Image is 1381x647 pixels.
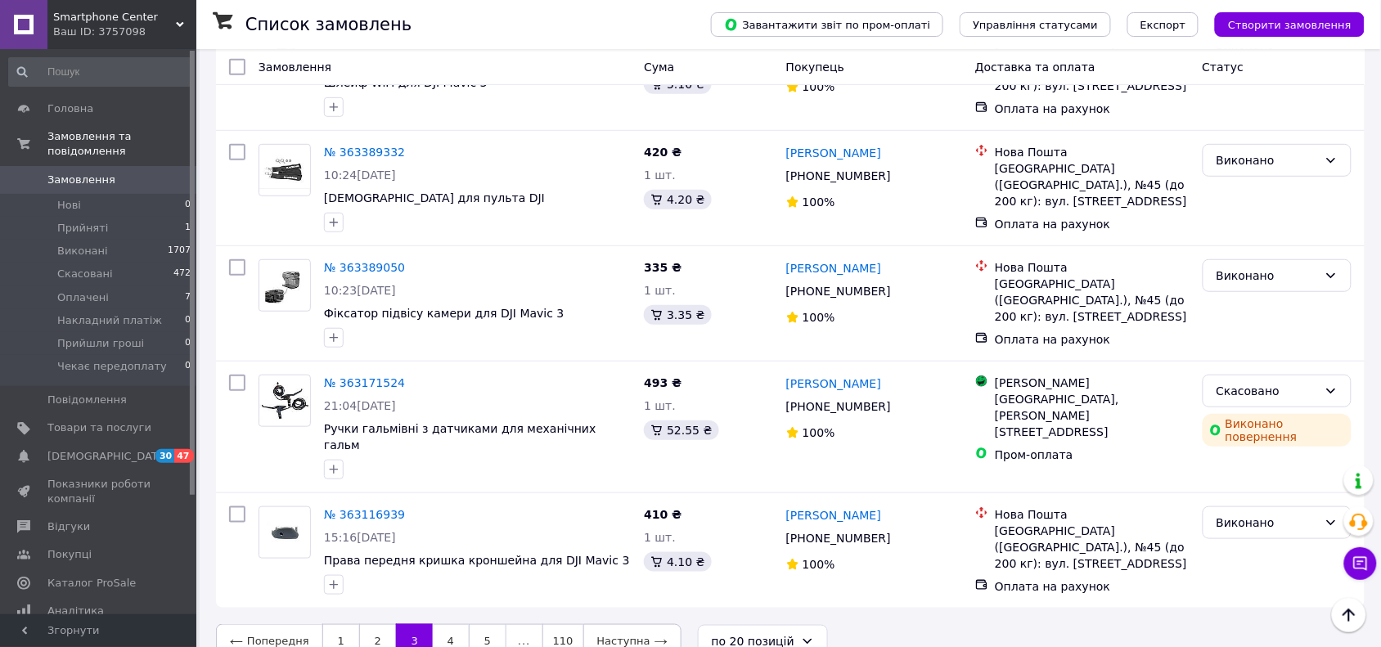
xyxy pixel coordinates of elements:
[57,198,81,213] span: Нові
[1199,17,1365,30] a: Створити замовлення
[47,547,92,562] span: Покупці
[324,307,565,320] a: Фіксатор підвісу камери для DJI Mavic 3
[324,261,405,274] a: № 363389050
[995,160,1190,209] div: [GEOGRAPHIC_DATA] ([GEOGRAPHIC_DATA].), №45 (до 200 кг): вул. [STREET_ADDRESS]
[973,19,1098,31] span: Управління статусами
[803,558,835,571] span: 100%
[1215,12,1365,37] button: Створити замовлення
[259,380,310,422] img: Фото товару
[1203,61,1244,74] span: Статус
[259,506,311,559] a: Фото товару
[47,477,151,506] span: Показники роботи компанії
[644,531,676,544] span: 1 шт.
[644,261,682,274] span: 335 ₴
[47,604,104,618] span: Аналітика
[259,144,311,196] a: Фото товару
[711,12,943,37] button: Завантажити звіт по пром-оплаті
[960,12,1111,37] button: Управління статусами
[47,449,169,464] span: [DEMOGRAPHIC_DATA]
[47,519,90,534] span: Відгуки
[644,146,682,159] span: 420 ₴
[1217,267,1318,285] div: Виконано
[324,422,596,452] a: Ручки гальмівні з датчиками для механічних гальм
[57,359,167,374] span: Чекає передоплату
[786,285,891,298] span: [PHONE_NUMBER]
[995,447,1190,463] div: Пром-оплата
[324,554,630,567] a: Права передня кришка кроншейна для DJI Mavic 3
[245,15,412,34] h1: Список замовлень
[324,146,405,159] a: № 363389332
[786,61,844,74] span: Покупець
[1127,12,1199,37] button: Експорт
[155,449,174,463] span: 30
[259,259,311,312] a: Фото товару
[644,61,674,74] span: Cума
[324,531,396,544] span: 15:16[DATE]
[47,101,93,116] span: Головна
[1140,19,1186,31] span: Експорт
[324,284,396,297] span: 10:23[DATE]
[644,552,711,572] div: 4.10 ₴
[786,169,891,182] span: [PHONE_NUMBER]
[324,508,405,521] a: № 363116939
[259,151,310,190] img: Фото товару
[185,198,191,213] span: 0
[786,400,891,413] span: [PHONE_NUMBER]
[1203,414,1352,447] div: Виконано повернення
[995,506,1190,523] div: Нова Пошта
[995,391,1190,440] div: [GEOGRAPHIC_DATA], [PERSON_NAME][STREET_ADDRESS]
[803,311,835,324] span: 100%
[57,267,113,281] span: Скасовані
[185,221,191,236] span: 1
[168,244,191,258] span: 1707
[995,523,1190,572] div: [GEOGRAPHIC_DATA] ([GEOGRAPHIC_DATA].), №45 (до 200 кг): вул. [STREET_ADDRESS]
[47,393,127,407] span: Повідомлення
[259,61,331,74] span: Замовлення
[8,57,192,87] input: Пошук
[185,290,191,305] span: 7
[995,144,1190,160] div: Нова Пошта
[53,25,196,39] div: Ваш ID: 3757098
[47,129,196,159] span: Замовлення та повідомлення
[995,259,1190,276] div: Нова Пошта
[975,61,1095,74] span: Доставка та оплата
[1332,598,1366,632] button: Наверх
[324,168,396,182] span: 10:24[DATE]
[185,313,191,328] span: 0
[786,375,881,392] a: [PERSON_NAME]
[803,426,835,439] span: 100%
[1217,382,1318,400] div: Скасовано
[786,260,881,276] a: [PERSON_NAME]
[995,375,1190,391] div: [PERSON_NAME]
[644,376,682,389] span: 493 ₴
[644,168,676,182] span: 1 шт.
[995,331,1190,348] div: Оплата на рахунок
[185,336,191,351] span: 0
[786,145,881,161] a: [PERSON_NAME]
[644,190,711,209] div: 4.20 ₴
[259,375,311,427] a: Фото товару
[1217,514,1318,532] div: Виконано
[57,336,144,351] span: Прийшли гроші
[1344,547,1377,580] button: Чат з покупцем
[786,507,881,523] a: [PERSON_NAME]
[47,576,136,591] span: Каталог ProSale
[324,376,405,389] a: № 363171524
[644,508,682,521] span: 410 ₴
[786,532,891,545] span: [PHONE_NUMBER]
[53,10,176,25] span: Smartphone Center
[324,191,545,204] a: [DEMOGRAPHIC_DATA] для пульта DJI
[324,399,396,412] span: 21:04[DATE]
[724,17,930,32] span: Завантажити звіт по пром-оплаті
[995,101,1190,117] div: Оплата на рахунок
[644,305,711,325] div: 3.35 ₴
[644,399,676,412] span: 1 шт.
[995,216,1190,232] div: Оплата на рахунок
[803,195,835,209] span: 100%
[47,420,151,435] span: Товари та послуги
[259,514,310,551] img: Фото товару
